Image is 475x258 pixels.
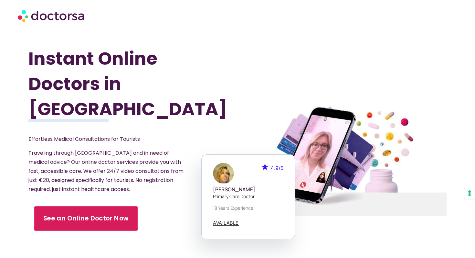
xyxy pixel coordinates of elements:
span: Effortless Medical Consultations for Tourists [28,135,140,143]
button: Your consent preferences for tracking technologies [464,188,475,199]
h5: [PERSON_NAME] [213,186,283,193]
span: See an Online Doctor Now [43,214,129,223]
a: AVAILABLE [213,220,239,226]
p: Primary care doctor [213,193,283,200]
span: 4.9/5 [271,164,283,172]
h1: Instant Online Doctors in [GEOGRAPHIC_DATA] [28,46,206,122]
p: 18 years experience [213,205,283,211]
span: Traveling through [GEOGRAPHIC_DATA] and in need of medical advice? Our online doctor services pro... [28,149,184,193]
a: See an Online Doctor Now [34,206,138,231]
